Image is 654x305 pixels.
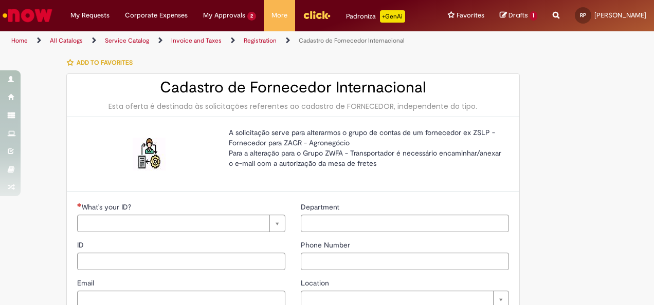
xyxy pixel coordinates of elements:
a: Clear field What's your ID? [77,215,285,232]
span: Email [77,278,96,288]
img: Cadastro de Fornecedor Internacional [133,138,166,170]
a: Invoice and Taxes [171,36,222,45]
span: [PERSON_NAME] [594,11,646,20]
span: ID [77,240,86,250]
p: +GenAi [380,10,405,23]
p: A solicitação serve para alterarmos o grupo de contas de um fornecedor ex ZSLP - Fornecedor para ... [229,127,501,168]
span: Phone Number [301,240,352,250]
input: Department [301,215,509,232]
span: Location [301,278,331,288]
div: Padroniza [346,10,405,23]
span: Add to favorites [77,59,133,67]
a: Home [11,36,28,45]
h2: Cadastro de Fornecedor Internacional [77,79,509,96]
span: Drafts [508,10,528,20]
input: ID [77,253,285,270]
span: My Approvals [203,10,245,21]
div: Esta oferta é destinada às solicitações referentes ao cadastro de FORNECEDOR, independente do tipo. [77,101,509,111]
span: 1 [530,11,537,21]
span: My Requests [70,10,110,21]
img: click_logo_yellow_360x200.png [303,7,331,23]
span: More [271,10,287,21]
input: Phone Number [301,253,509,270]
span: Department [301,202,341,212]
span: Required - What's your ID? [82,202,133,212]
a: Registration [244,36,277,45]
span: RP [580,12,586,18]
span: Favorites [457,10,484,21]
a: Cadastro de Fornecedor Internacional [299,36,405,45]
img: ServiceNow [1,5,54,26]
span: Required [77,203,82,207]
a: Service Catalog [105,36,149,45]
ul: Page breadcrumbs [8,31,428,50]
a: All Catalogs [50,36,83,45]
button: Add to favorites [66,52,138,73]
span: Corporate Expenses [125,10,188,21]
a: Drafts [500,11,537,21]
span: 2 [247,12,256,21]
